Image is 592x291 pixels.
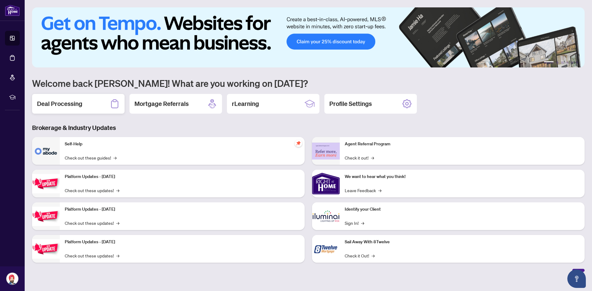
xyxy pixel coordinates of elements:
[345,141,580,148] p: Agent Referral Program
[361,220,364,226] span: →
[345,239,580,245] p: Sail Away With 8Twelve
[116,252,119,259] span: →
[345,206,580,213] p: Identify your Client
[345,187,381,194] a: Leave Feedback→
[32,137,60,165] img: Self-Help
[5,5,20,16] img: logo
[372,252,375,259] span: →
[32,174,60,193] img: Platform Updates - July 21, 2025
[65,239,300,245] p: Platform Updates - [DATE]
[345,220,364,226] a: Sign In!→
[561,61,564,64] button: 3
[65,187,119,194] a: Check out these updates!→
[65,141,300,148] p: Self-Help
[232,99,259,108] h2: rLearning
[345,173,580,180] p: We want to hear what you think!
[32,123,585,132] h3: Brokerage & Industry Updates
[113,154,117,161] span: →
[345,252,375,259] a: Check it Out!→
[567,269,586,288] button: Open asap
[378,187,381,194] span: →
[312,170,340,197] img: We want to hear what you think!
[116,187,119,194] span: →
[312,202,340,230] img: Identify your Client
[566,61,569,64] button: 4
[371,154,374,161] span: →
[544,61,554,64] button: 1
[116,220,119,226] span: →
[32,77,585,89] h1: Welcome back [PERSON_NAME]! What are you working on [DATE]?
[6,273,18,285] img: Profile Icon
[32,207,60,226] img: Platform Updates - July 8, 2025
[295,139,302,147] span: pushpin
[32,239,60,259] img: Platform Updates - June 23, 2025
[65,252,119,259] a: Check out these updates!→
[65,173,300,180] p: Platform Updates - [DATE]
[571,61,573,64] button: 5
[329,99,372,108] h2: Profile Settings
[65,206,300,213] p: Platform Updates - [DATE]
[556,61,559,64] button: 2
[345,154,374,161] a: Check it out!→
[312,143,340,160] img: Agent Referral Program
[576,61,578,64] button: 6
[134,99,189,108] h2: Mortgage Referrals
[32,7,585,67] img: Slide 0
[65,154,117,161] a: Check out these guides!→
[65,220,119,226] a: Check out these updates!→
[312,235,340,263] img: Sail Away With 8Twelve
[37,99,82,108] h2: Deal Processing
